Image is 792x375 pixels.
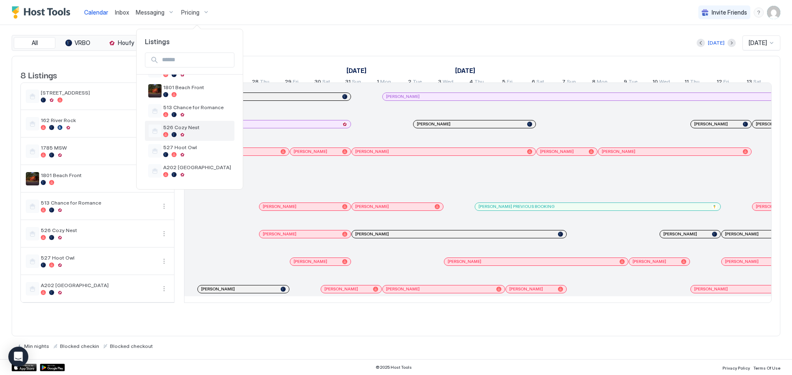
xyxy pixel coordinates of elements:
[163,104,231,110] span: 513 Chance for Romance
[8,347,28,367] div: Open Intercom Messenger
[159,53,234,67] input: Input Field
[137,37,243,46] span: Listings
[163,124,231,130] span: 526 Cozy Nest
[148,84,162,97] div: listing image
[163,164,231,170] span: A202 [GEOGRAPHIC_DATA]
[163,144,231,150] span: 527 Hoot Owl
[163,84,231,90] span: 1801 Beach Front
